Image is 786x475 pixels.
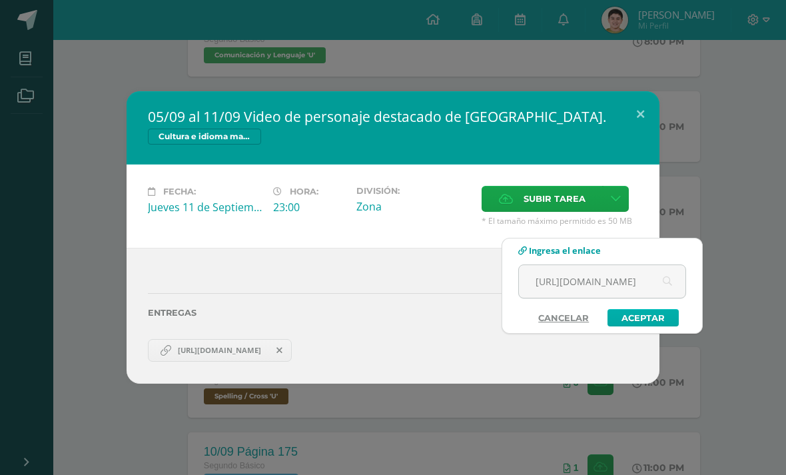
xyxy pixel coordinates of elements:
[148,339,292,362] a: https://drive.google.com/file/d/1CsszQIoU6aq-5p7vTGRqhnwqVkVVz7HL/view?usp=drivesdk
[524,187,586,211] span: Subir tarea
[148,200,262,215] div: Jueves 11 de Septiembre
[356,199,471,214] div: Zona
[621,91,659,137] button: Close (Esc)
[273,200,346,215] div: 23:00
[482,215,638,227] span: * El tamaño máximo permitido es 50 MB
[525,309,602,326] a: Cancelar
[290,187,318,197] span: Hora:
[163,187,196,197] span: Fecha:
[356,186,471,196] label: División:
[268,343,291,358] span: Remover entrega
[148,107,638,126] h2: 05/09 al 11/09 Video de personaje destacado de [GEOGRAPHIC_DATA].
[607,309,679,326] a: Aceptar
[148,129,261,145] span: Cultura e idioma maya
[171,345,268,356] span: [URL][DOMAIN_NAME]
[148,308,638,318] label: Entregas
[529,244,601,256] span: Ingresa el enlace
[519,265,685,298] input: Ej. www.google.com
